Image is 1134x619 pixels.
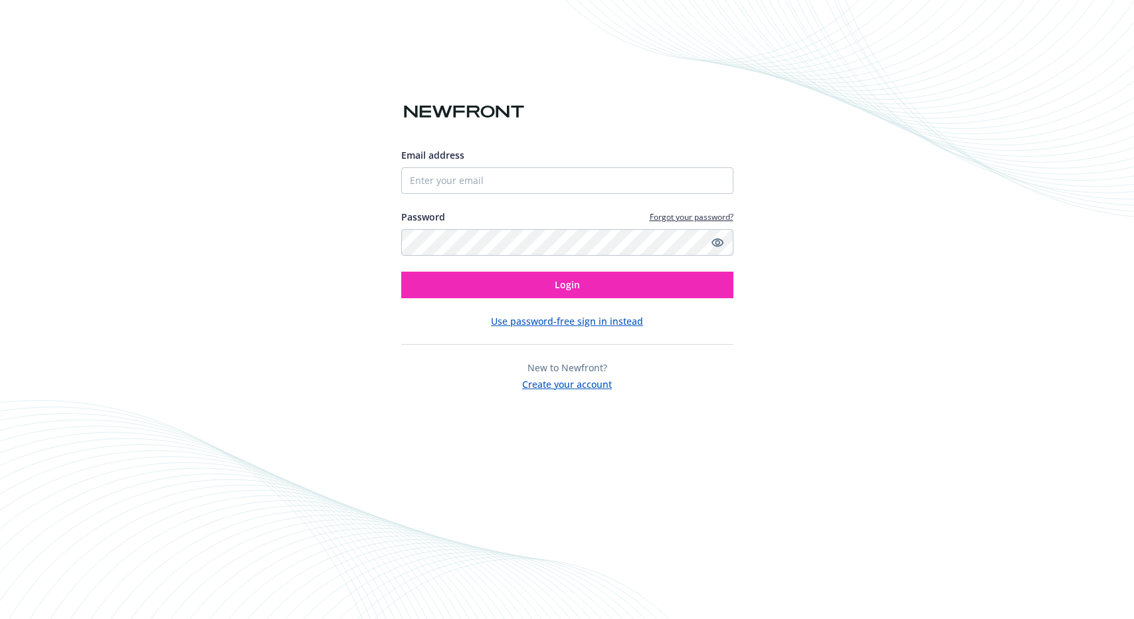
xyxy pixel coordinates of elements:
[522,375,612,391] button: Create your account
[555,278,580,291] span: Login
[401,229,733,256] input: Enter your password
[401,272,733,298] button: Login
[527,361,607,374] span: New to Newfront?
[650,211,733,222] a: Forgot your password?
[401,210,445,224] label: Password
[491,314,643,328] button: Use password-free sign in instead
[709,234,725,250] a: Show password
[401,167,733,194] input: Enter your email
[401,149,464,161] span: Email address
[401,100,527,124] img: Newfront logo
